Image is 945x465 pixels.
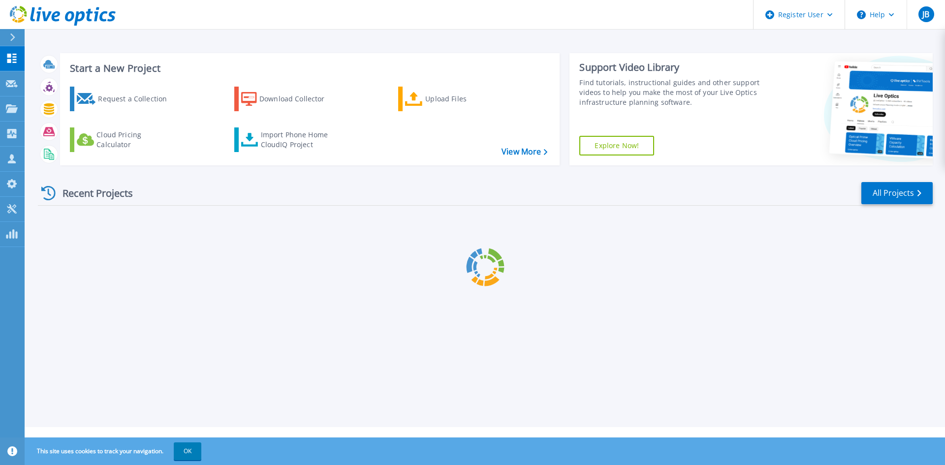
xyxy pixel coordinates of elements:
[27,442,201,460] span: This site uses cookies to track your navigation.
[579,78,764,107] div: Find tutorials, instructional guides and other support videos to help you make the most of your L...
[861,182,933,204] a: All Projects
[96,130,175,150] div: Cloud Pricing Calculator
[922,10,929,18] span: JB
[174,442,201,460] button: OK
[38,181,146,205] div: Recent Projects
[502,147,547,156] a: View More
[234,87,344,111] a: Download Collector
[70,127,180,152] a: Cloud Pricing Calculator
[70,87,180,111] a: Request a Collection
[70,63,547,74] h3: Start a New Project
[425,89,504,109] div: Upload Files
[261,130,338,150] div: Import Phone Home CloudIQ Project
[98,89,177,109] div: Request a Collection
[579,61,764,74] div: Support Video Library
[259,89,338,109] div: Download Collector
[579,136,654,155] a: Explore Now!
[398,87,508,111] a: Upload Files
